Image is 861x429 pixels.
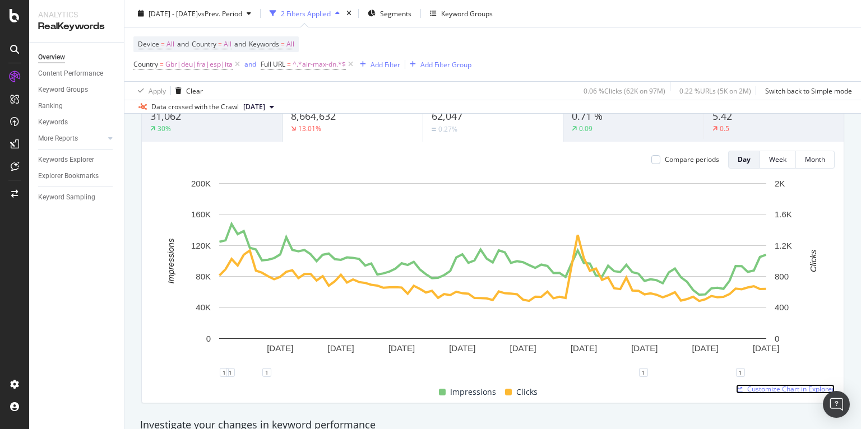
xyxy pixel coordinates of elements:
div: Switch back to Simple mode [765,86,852,95]
span: All [224,36,232,52]
button: Apply [133,82,166,100]
a: Keyword Sampling [38,192,116,203]
span: 8,664,632 [291,109,336,123]
text: 120K [191,241,211,250]
text: [DATE] [631,343,658,353]
div: Day [738,155,751,164]
div: Open Intercom Messenger [823,391,850,418]
div: 30% [158,124,171,133]
div: Analytics [38,9,115,20]
div: Keywords Explorer [38,154,94,166]
span: and [234,39,246,49]
span: = [281,39,285,49]
div: 0.5 [720,124,729,133]
div: Clear [186,86,203,95]
button: and [244,59,256,69]
div: 0.06 % Clicks ( 62K on 97M ) [584,86,665,95]
a: Content Performance [38,68,116,80]
text: 200K [191,179,211,188]
text: [DATE] [753,343,779,353]
a: Explorer Bookmarks [38,170,116,182]
span: [DATE] - [DATE] [149,8,198,18]
button: Month [796,151,835,169]
text: 0 [775,334,779,343]
div: Data crossed with the Crawl [151,102,239,112]
button: Segments [363,4,416,22]
text: [DATE] [328,343,354,353]
div: Overview [38,52,65,63]
a: Ranking [38,100,116,112]
a: Customize Chart in Explorer [736,384,835,394]
text: 2K [775,179,785,188]
text: [DATE] [267,343,293,353]
span: = [218,39,222,49]
span: All [286,36,294,52]
text: 1.2K [775,241,792,250]
div: 1 [736,368,745,377]
text: Impressions [166,238,175,283]
div: 0.27% [438,124,457,134]
text: [DATE] [449,343,475,353]
div: 0.22 % URLs ( 5K on 2M ) [679,86,751,95]
button: 2 Filters Applied [265,4,344,22]
span: = [161,39,165,49]
div: Explorer Bookmarks [38,170,99,182]
span: Impressions [450,385,496,399]
span: = [287,59,291,69]
button: [DATE] [239,100,279,114]
text: 80K [196,272,211,281]
span: Clicks [516,385,538,399]
img: Equal [432,128,436,131]
button: Switch back to Simple mode [761,82,852,100]
div: Month [805,155,825,164]
text: [DATE] [692,343,719,353]
div: RealKeywords [38,20,115,33]
div: 0.09 [579,124,592,133]
div: Keyword Groups [441,8,493,18]
div: Add Filter Group [420,59,471,69]
a: Keywords [38,116,116,128]
div: 1 [226,368,235,377]
text: 40K [196,302,211,312]
span: Full URL [261,59,285,69]
span: Device [138,39,159,49]
button: Add Filter Group [405,58,471,71]
div: Keyword Groups [38,84,88,96]
text: [DATE] [571,343,597,353]
span: 31,062 [150,109,181,123]
span: Keywords [249,39,279,49]
div: A chart. [151,178,835,372]
span: = [160,59,164,69]
button: Day [728,151,760,169]
text: 800 [775,272,789,281]
text: 400 [775,302,789,312]
button: Clear [171,82,203,100]
text: Clicks [808,249,818,272]
span: 0.71 % [572,109,603,123]
div: Content Performance [38,68,103,80]
span: and [177,39,189,49]
div: 1 [262,368,271,377]
button: Add Filter [355,58,400,71]
button: Keyword Groups [425,4,497,22]
a: More Reports [38,133,105,144]
span: Customize Chart in Explorer [747,384,835,394]
div: times [344,8,354,19]
span: 2025 Jun. 30th [243,102,265,112]
a: Keywords Explorer [38,154,116,166]
div: Ranking [38,100,63,112]
div: Apply [149,86,166,95]
div: Add Filter [371,59,400,69]
div: Compare periods [665,155,719,164]
text: [DATE] [510,343,536,353]
div: 13.01% [298,124,321,133]
div: Week [769,155,786,164]
div: 1 [220,368,229,377]
span: All [166,36,174,52]
div: More Reports [38,133,78,144]
div: 2 Filters Applied [281,8,331,18]
span: vs Prev. Period [198,8,242,18]
a: Keyword Groups [38,84,116,96]
a: Overview [38,52,116,63]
